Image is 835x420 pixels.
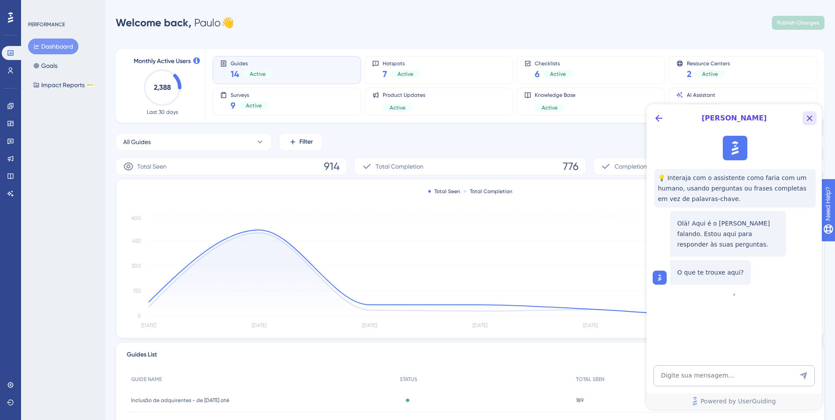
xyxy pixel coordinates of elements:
[376,161,423,172] span: Total Completion
[123,137,151,147] span: All Guides
[131,376,162,383] span: GUIDE NAME
[137,161,167,172] span: Total Seen
[777,19,819,26] span: Publish Changes
[383,92,425,99] span: Product Updates
[576,397,583,404] span: 189
[473,322,487,328] tspan: [DATE]
[772,16,824,30] button: Publish Changes
[550,71,566,78] span: Active
[231,68,239,80] span: 14
[131,215,141,221] tspan: 600
[390,104,405,111] span: Active
[116,133,272,151] button: All Guides
[362,322,377,328] tspan: [DATE]
[141,322,156,328] tspan: [DATE]
[147,109,178,116] span: Last 30 days
[279,133,323,151] button: Filter
[131,397,229,404] span: Inclusão de adquirentes - de [DATE] até
[615,161,662,172] span: Completion Rate
[647,104,822,409] iframe: UserGuiding AI Assistant
[702,71,718,78] span: Active
[400,376,417,383] span: STATUS
[231,60,273,66] span: Guides
[542,104,558,111] span: Active
[252,322,266,328] tspan: [DATE]
[398,71,413,78] span: Active
[687,60,730,66] span: Resource Centers
[231,92,269,98] span: Surveys
[687,92,721,99] span: AI Assistant
[576,376,604,383] span: TOTAL SEEN
[687,68,692,80] span: 2
[535,60,573,66] span: Checklists
[535,68,540,80] span: 6
[131,263,141,269] tspan: 300
[133,288,141,294] tspan: 150
[138,313,141,319] tspan: 0
[116,16,234,30] div: Paulo 👋
[154,83,171,92] text: 2,388
[299,137,313,147] span: Filter
[132,238,141,244] tspan: 450
[127,349,157,364] span: Guides List
[250,71,266,78] span: Active
[134,56,191,67] span: Monthly Active Users
[535,92,576,99] span: Knowledge Base
[563,159,579,173] span: 776
[231,99,235,112] span: 9
[428,188,460,195] div: Total Seen
[383,60,420,66] span: Hotspots
[21,2,55,13] span: Need Help?
[383,68,387,80] span: 7
[246,102,262,109] span: Active
[583,322,598,328] tspan: [DATE]
[116,16,192,29] span: Welcome back,
[464,188,512,195] div: Total Completion
[324,159,340,173] span: 914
